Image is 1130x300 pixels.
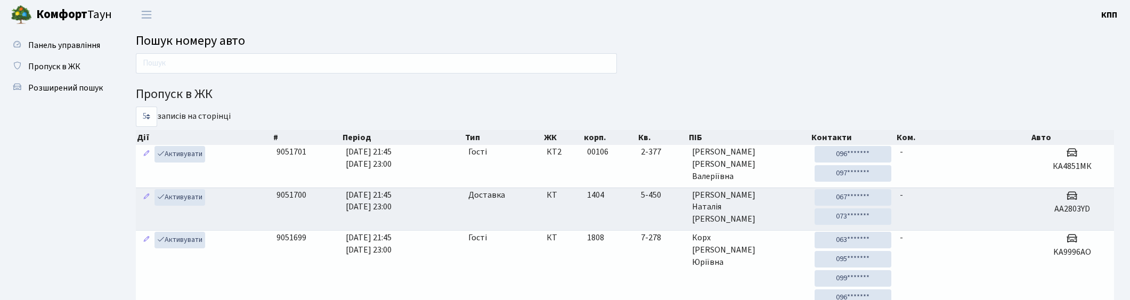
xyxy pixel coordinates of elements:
[1101,9,1117,21] a: КПП
[1030,130,1115,145] th: Авто
[896,130,1030,145] th: Ком.
[28,61,80,72] span: Пропуск в ЖК
[468,189,505,201] span: Доставка
[543,130,583,145] th: ЖК
[277,232,306,244] span: 9051699
[11,4,32,26] img: logo.png
[547,146,579,158] span: КТ2
[468,146,487,158] span: Гості
[36,6,112,24] span: Таун
[5,77,112,99] a: Розширений пошук
[587,146,608,158] span: 00106
[28,39,100,51] span: Панель управління
[900,146,903,158] span: -
[1034,247,1110,257] h5: KA9996AO
[346,189,392,213] span: [DATE] 21:45 [DATE] 23:00
[1034,161,1110,172] h5: КА4851МК
[688,130,810,145] th: ПІБ
[155,232,205,248] a: Активувати
[36,6,87,23] b: Комфорт
[140,146,153,163] a: Редагувати
[641,146,684,158] span: 2-377
[587,189,604,201] span: 1404
[692,189,806,226] span: [PERSON_NAME] Наталія [PERSON_NAME]
[464,130,542,145] th: Тип
[140,232,153,248] a: Редагувати
[810,130,896,145] th: Контакти
[1034,204,1110,214] h5: AA2803YD
[155,146,205,163] a: Активувати
[133,6,160,23] button: Переключити навігацію
[900,232,903,244] span: -
[547,232,579,244] span: КТ
[277,189,306,201] span: 9051700
[140,189,153,206] a: Редагувати
[346,146,392,170] span: [DATE] 21:45 [DATE] 23:00
[136,87,1114,102] h4: Пропуск в ЖК
[272,130,342,145] th: #
[637,130,688,145] th: Кв.
[583,130,637,145] th: корп.
[342,130,464,145] th: Період
[346,232,392,256] span: [DATE] 21:45 [DATE] 23:00
[28,82,103,94] span: Розширений пошук
[136,107,157,127] select: записів на сторінці
[136,31,245,50] span: Пошук номеру авто
[136,53,617,74] input: Пошук
[547,189,579,201] span: КТ
[277,146,306,158] span: 9051701
[468,232,487,244] span: Гості
[136,130,272,145] th: Дії
[5,56,112,77] a: Пропуск в ЖК
[900,189,903,201] span: -
[155,189,205,206] a: Активувати
[692,232,806,269] span: Корх [PERSON_NAME] Юріївна
[641,232,684,244] span: 7-278
[136,107,231,127] label: записів на сторінці
[587,232,604,244] span: 1808
[5,35,112,56] a: Панель управління
[641,189,684,201] span: 5-450
[692,146,806,183] span: [PERSON_NAME] [PERSON_NAME] Валеріївна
